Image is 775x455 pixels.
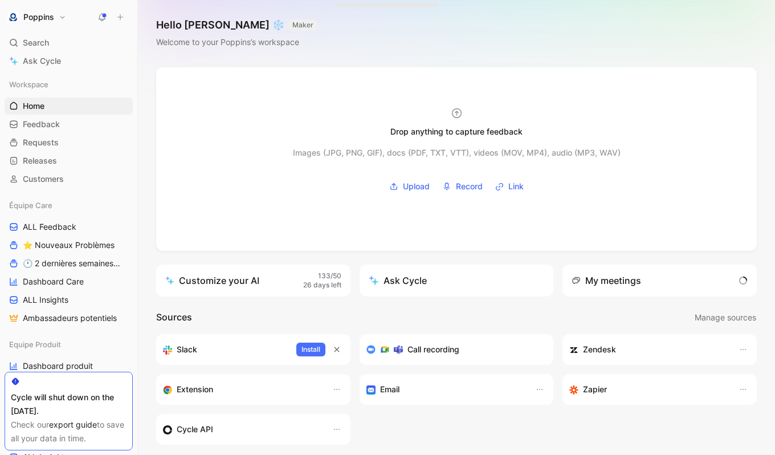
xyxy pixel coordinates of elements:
span: Ask Cycle [23,54,61,68]
a: Customize your AI133/5026 days left [156,265,350,296]
div: Workspace [5,76,133,93]
div: Équipe Care [5,197,133,214]
h3: Extension [177,383,213,396]
span: ⭐ Nouveaux Problèmes [23,239,115,251]
div: Équipe CareALL Feedback⭐ Nouveaux Problèmes🕐 2 dernières semaines - OccurencesDashboard CareALL I... [5,197,133,327]
div: My meetings [572,274,641,287]
span: Dashboard Care [23,276,84,287]
h3: Zendesk [583,343,616,356]
a: Home [5,97,133,115]
a: Ambassadeurs potentiels [5,310,133,327]
img: Poppins [7,11,19,23]
button: Upload [385,178,434,195]
div: Sync your customers, send feedback and get updates in Slack [163,343,287,356]
span: Equipe Produit [9,339,61,350]
h1: Poppins [23,12,54,22]
div: Check our to save all your data in time. [11,418,127,445]
a: ALL Feedback [5,218,133,235]
div: Sync customers and create docs [569,343,727,356]
span: Upload [403,180,430,193]
span: Ambassadeurs potentiels [23,312,117,324]
span: ALL Insights [23,294,68,306]
a: Dashboard produit [5,357,133,375]
a: export guide [49,420,97,429]
span: 26 days left [303,281,341,290]
a: 🕐 2 dernières semaines - Occurences [5,255,133,272]
span: Équipe Care [9,200,52,211]
div: Images (JPG, PNG, GIF), docs (PDF, TXT, VTT), videos (MOV, MP4), audio (MP3, WAV) [293,146,621,160]
span: Manage sources [695,311,756,324]
div: Forward emails to your feedback inbox [366,383,524,396]
span: Customers [23,173,64,185]
a: Customers [5,170,133,188]
div: Equipe Produit [5,336,133,353]
div: Capture feedback from thousands of sources with Zapier (survey results, recordings, sheets, etc). [569,383,727,396]
div: Search [5,34,133,51]
div: Capture feedback from anywhere on the web [163,383,321,396]
span: Dashboard produit [23,360,93,372]
a: Ask Cycle [5,52,133,70]
a: Dashboard Care [5,273,133,290]
a: Requests [5,134,133,151]
button: Link [491,178,528,195]
span: 133/50 [318,271,341,281]
span: ALL Feedback [23,221,76,233]
button: PoppinsPoppins [5,9,69,25]
span: Requests [23,137,59,148]
button: Record [438,178,487,195]
span: Record [456,180,483,193]
a: ⭐ Nouveaux Problèmes [5,237,133,254]
div: Sync customers & send feedback from custom sources. Get inspired by our favorite use case [163,422,321,436]
div: Cycle will shut down on the [DATE]. [11,391,127,418]
div: Customize your AI [165,274,259,287]
span: Home [23,100,44,112]
h3: Email [380,383,399,396]
span: Search [23,36,49,50]
button: Ask Cycle [360,265,554,296]
span: Feedback [23,119,60,130]
a: Releases [5,152,133,169]
span: 🕐 2 dernières semaines - Occurences [23,258,120,269]
h3: Slack [177,343,197,356]
span: Install [301,344,320,355]
h3: Zapier [583,383,607,396]
button: MAKER [289,19,317,31]
span: Workspace [9,79,48,90]
div: Drop anything to capture feedback [390,125,523,139]
button: Manage sources [694,310,757,325]
h1: Hello [PERSON_NAME] ❄️ [156,18,317,32]
button: Install [296,343,325,356]
a: ALL Insights [5,291,133,308]
span: Link [508,180,524,193]
a: Feedback [5,116,133,133]
div: Welcome to your Poppins’s workspace [156,35,317,49]
h3: Cycle API [177,422,213,436]
h2: Sources [156,310,192,325]
h3: Call recording [407,343,459,356]
span: Releases [23,155,57,166]
div: Record & transcribe meetings from Zoom, Meet & Teams. [366,343,538,356]
div: Ask Cycle [369,274,427,287]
